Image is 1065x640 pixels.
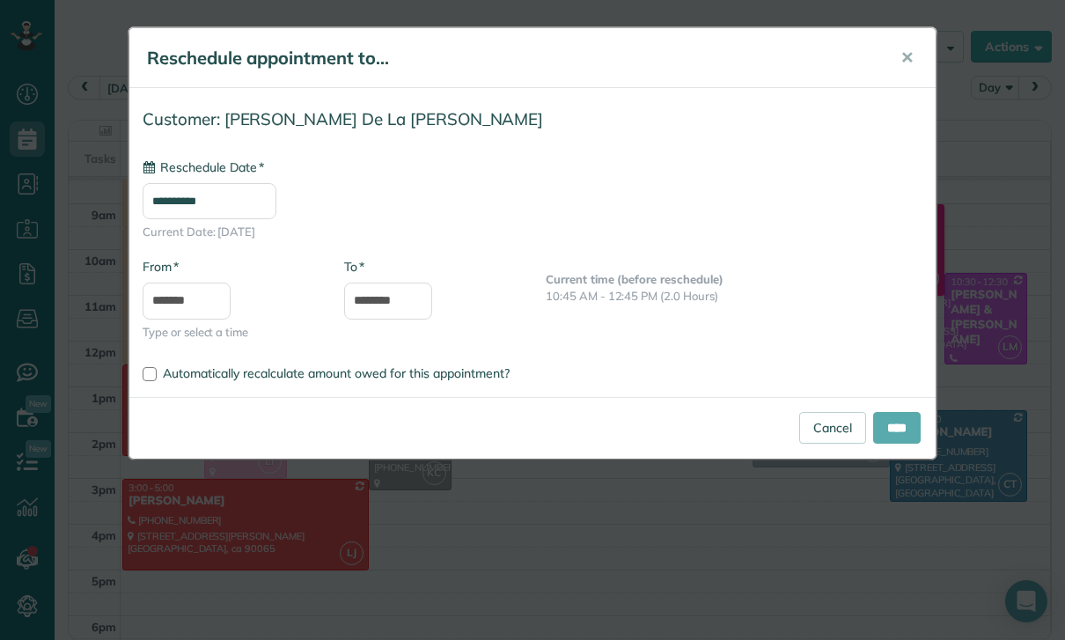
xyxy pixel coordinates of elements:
span: Current Date: [DATE] [143,224,922,240]
h4: Customer: [PERSON_NAME] De La [PERSON_NAME] [143,110,922,129]
a: Cancel [799,412,866,444]
p: 10:45 AM - 12:45 PM (2.0 Hours) [546,288,922,305]
span: ✕ [900,48,914,68]
b: Current time (before reschedule) [546,272,723,286]
h5: Reschedule appointment to... [147,46,876,70]
label: To [344,258,364,276]
span: Type or select a time [143,324,318,341]
label: Reschedule Date [143,158,264,176]
span: Automatically recalculate amount owed for this appointment? [163,365,510,381]
label: From [143,258,179,276]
